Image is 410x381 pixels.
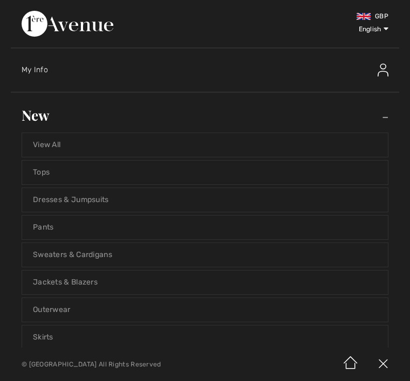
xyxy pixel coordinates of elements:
a: Tops [22,161,388,184]
div: GBP [242,11,388,22]
p: © [GEOGRAPHIC_DATA] All Rights Reserved [22,361,242,368]
a: Outerwear [22,298,388,322]
a: Skirts [22,325,388,349]
a: Jackets & Blazers [22,271,388,294]
a: Pants [22,216,388,239]
img: Home [334,348,367,381]
a: View All [22,133,388,157]
img: 1ère Avenue [22,11,113,37]
a: Sweaters & Cardigans [22,243,388,267]
span: My Info [22,65,48,74]
img: X [367,348,399,381]
a: New [11,103,399,127]
a: Dresses & Jumpsuits [22,188,388,212]
img: My Info [378,64,388,77]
